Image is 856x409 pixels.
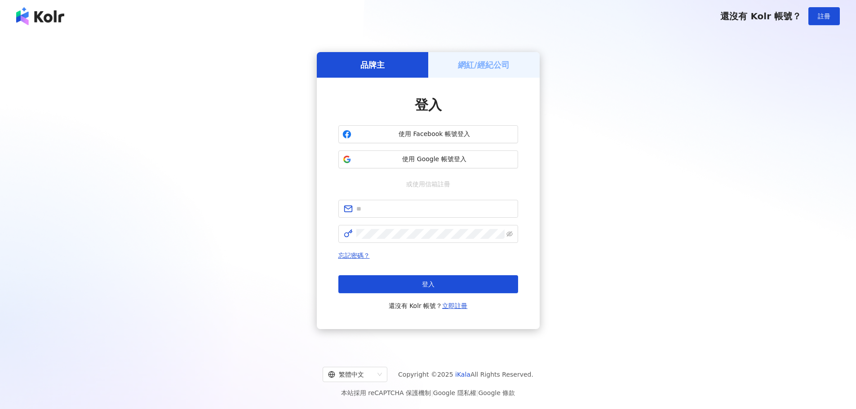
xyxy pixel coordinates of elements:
[478,389,515,396] a: Google 條款
[442,302,467,309] a: 立即註冊
[431,389,433,396] span: |
[355,130,514,139] span: 使用 Facebook 帳號登入
[818,13,830,20] span: 註冊
[415,97,442,113] span: 登入
[398,369,533,380] span: Copyright © 2025 All Rights Reserved.
[355,155,514,164] span: 使用 Google 帳號登入
[360,59,385,70] h5: 品牌主
[389,300,468,311] span: 還沒有 Kolr 帳號？
[400,179,457,189] span: 或使用信箱註冊
[476,389,479,396] span: |
[328,367,374,382] div: 繁體中文
[720,11,801,22] span: 還沒有 Kolr 帳號？
[338,252,370,259] a: 忘記密碼？
[16,7,64,25] img: logo
[422,281,435,288] span: 登入
[341,387,515,398] span: 本站採用 reCAPTCHA 保護機制
[455,371,470,378] a: iKala
[338,275,518,293] button: 登入
[433,389,476,396] a: Google 隱私權
[458,59,510,70] h5: 網紅/經紀公司
[338,125,518,143] button: 使用 Facebook 帳號登入
[506,231,513,237] span: eye-invisible
[338,150,518,168] button: 使用 Google 帳號登入
[808,7,840,25] button: 註冊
